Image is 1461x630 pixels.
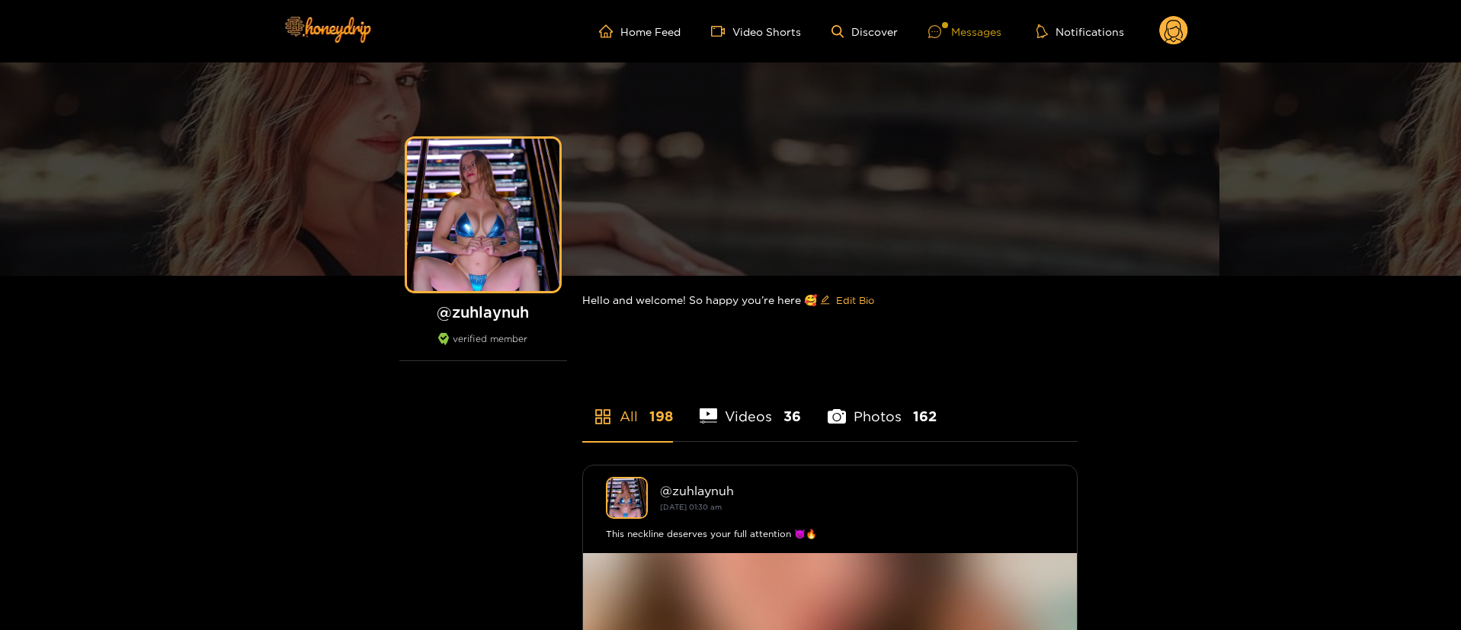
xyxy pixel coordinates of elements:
li: Videos [700,373,802,441]
small: [DATE] 01:30 am [660,503,722,511]
span: 162 [913,407,937,426]
div: Messages [928,23,1001,40]
button: Notifications [1032,24,1129,39]
span: edit [820,295,830,306]
span: 36 [783,407,801,426]
span: video-camera [711,24,732,38]
div: This neckline deserves your full attention 😈🔥 [606,526,1054,542]
li: Photos [828,373,937,441]
div: Hello and welcome! So happy you’re here 🥰 [582,276,1078,325]
h1: @ zuhlaynuh [399,302,567,321]
img: zuhlaynuh [606,477,648,519]
a: Discover [831,25,898,38]
a: Home Feed [599,24,681,38]
span: home [599,24,620,38]
span: appstore [594,408,612,426]
span: 198 [649,407,673,426]
button: editEdit Bio [817,288,877,312]
div: verified member [399,333,567,361]
a: Video Shorts [711,24,801,38]
span: Edit Bio [836,293,874,308]
div: @ zuhlaynuh [660,484,1054,497]
li: All [582,373,673,441]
